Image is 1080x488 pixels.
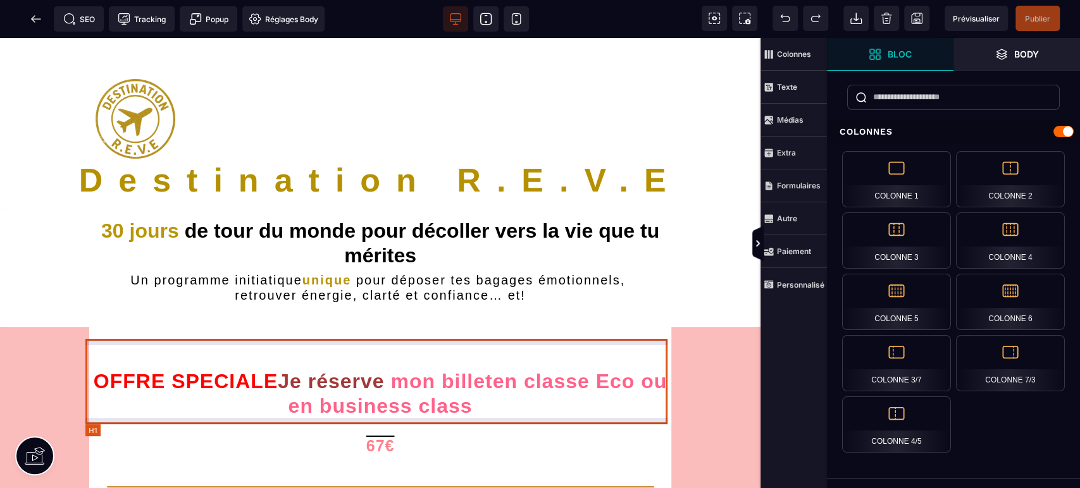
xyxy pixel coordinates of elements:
strong: Texte [777,82,797,92]
span: Voir mobile [504,6,529,32]
span: Voir les composants [702,6,727,31]
span: Autre [760,202,827,235]
div: Colonne 4 [956,212,1065,269]
span: Extra [760,137,827,169]
span: Enregistrer [904,6,929,31]
span: Nettoyage [874,6,899,31]
span: Réglages Body [249,13,318,25]
span: Voir tablette [473,6,499,32]
strong: Personnalisé [777,280,824,290]
span: Capture d'écran [732,6,757,31]
div: Colonne 4/5 [842,396,951,453]
span: Enregistrer le contenu [1015,6,1060,31]
div: Colonne 5 [842,274,951,330]
h2: Un programme initiatique pour déposer tes bagages émotionnels, retrouver énergie, clarté et confi... [89,235,671,265]
span: Texte [760,71,827,104]
span: Favicon [242,6,325,32]
img: 6bc32b15c6a1abf2dae384077174aadc_LOGOT15p.png [96,41,175,121]
span: Créer une alerte modale [180,6,237,32]
span: SEO [63,13,95,25]
span: Colonnes [760,38,827,71]
div: Colonne 6 [956,274,1065,330]
strong: Extra [777,148,796,157]
span: Publier [1025,14,1050,23]
span: Voir bureau [443,6,468,32]
strong: Colonnes [777,49,811,59]
div: Colonne 2 [956,151,1065,207]
div: Colonne 7/3 [956,335,1065,391]
strong: Bloc [888,49,912,59]
span: Formulaires [760,169,827,202]
strong: Formulaires [777,181,821,190]
span: Retour [23,6,49,32]
span: Rétablir [803,6,828,31]
span: Ouvrir les blocs [827,38,953,71]
strong: Autre [777,214,797,223]
span: Prévisualiser [953,14,1000,23]
strong: Body [1014,49,1039,59]
div: Colonne 1 [842,151,951,207]
span: Tracking [118,13,166,25]
span: Paiement [760,235,827,268]
span: Code de suivi [109,6,175,32]
span: Métadata SEO [54,6,104,32]
span: Popup [189,13,228,25]
span: Aperçu [945,6,1008,31]
div: Colonne 3 [842,212,951,269]
strong: Paiement [777,247,811,256]
span: Médias [760,104,827,137]
span: Défaire [773,6,798,31]
div: Colonne 3/7 [842,335,951,391]
span: Personnalisé [760,268,827,301]
span: Ouvrir les calques [953,38,1080,71]
span: Importer [843,6,869,31]
strong: Médias [777,115,804,125]
div: Colonnes [827,120,1080,143]
span: Afficher les vues [827,225,840,263]
h1: de tour du monde pour décoller vers la vie que tu mérites [89,181,671,235]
